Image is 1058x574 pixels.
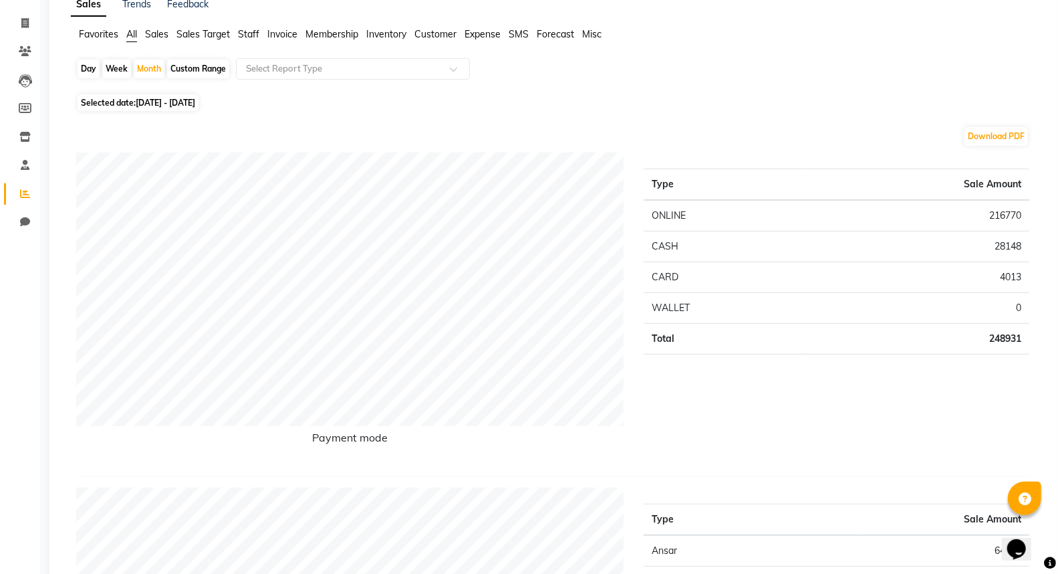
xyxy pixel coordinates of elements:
[807,293,1029,324] td: 0
[176,28,230,40] span: Sales Target
[267,28,297,40] span: Invoice
[582,28,602,40] span: Misc
[238,28,259,40] span: Staff
[145,28,168,40] span: Sales
[78,94,199,111] span: Selected date:
[305,28,358,40] span: Membership
[79,28,118,40] span: Favorites
[807,324,1029,355] td: 248931
[465,28,501,40] span: Expense
[78,60,100,78] div: Day
[167,60,229,78] div: Custom Range
[644,293,807,324] td: WALLET
[644,262,807,293] td: CARD
[807,169,1029,201] th: Sale Amount
[134,60,164,78] div: Month
[807,200,1029,231] td: 216770
[807,231,1029,262] td: 28148
[964,127,1028,146] button: Download PDF
[644,200,807,231] td: ONLINE
[102,60,131,78] div: Week
[807,262,1029,293] td: 4013
[857,504,1029,536] th: Sale Amount
[644,324,807,355] td: Total
[857,535,1029,567] td: 64425
[537,28,574,40] span: Forecast
[644,169,807,201] th: Type
[76,432,624,450] h6: Payment mode
[136,98,195,108] span: [DATE] - [DATE]
[126,28,137,40] span: All
[1002,520,1045,561] iframe: chat widget
[366,28,406,40] span: Inventory
[644,504,857,536] th: Type
[414,28,456,40] span: Customer
[644,535,857,567] td: Ansar
[644,231,807,262] td: CASH
[509,28,529,40] span: SMS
